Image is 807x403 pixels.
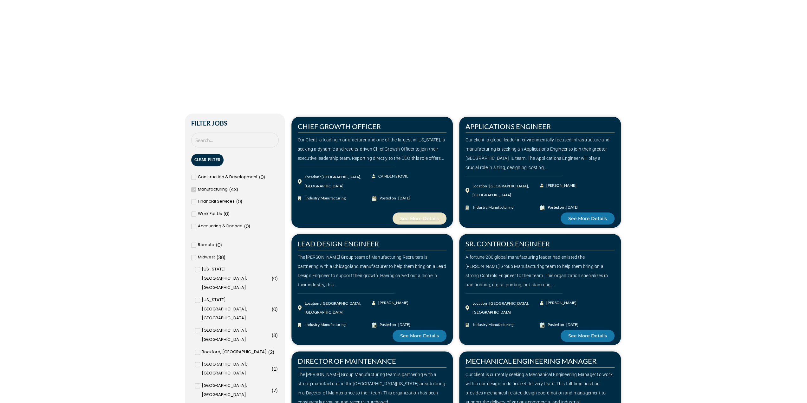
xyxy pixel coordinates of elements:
[236,198,238,204] span: (
[465,253,615,289] div: A fortune 200 global manufacturing leader had enlisted the [PERSON_NAME] Group Manufacturing team...
[272,387,273,393] span: (
[273,306,276,312] span: 0
[224,254,225,260] span: )
[198,209,222,218] span: Work For Us
[218,254,224,260] span: 38
[246,223,249,229] span: 0
[393,330,446,342] a: See More Details
[202,348,267,357] span: Rockford, [GEOGRAPHIC_DATA]
[548,203,578,212] div: Posted on : [DATE]
[218,242,220,248] span: 0
[276,275,278,281] span: )
[380,320,410,329] div: Posted on : [DATE]
[393,212,446,224] a: See More Details
[191,120,279,126] h2: Filter Jobs
[372,172,409,181] a: CAMDEN STOVIE
[465,122,551,131] a: APPLICATIONS ENGINEER
[198,197,235,206] span: Financial Services
[272,306,273,312] span: (
[305,299,372,317] div: Location : [GEOGRAPHIC_DATA], [GEOGRAPHIC_DATA]
[377,298,408,308] span: [PERSON_NAME]
[298,122,381,131] a: CHIEF GROWTH OFFICER
[229,186,231,192] span: (
[272,366,273,372] span: (
[237,186,238,192] span: )
[270,349,273,355] span: 2
[377,172,408,181] span: CAMDEN STOVIE
[249,223,250,229] span: )
[545,298,576,308] span: [PERSON_NAME]
[202,296,270,323] span: [US_STATE][GEOGRAPHIC_DATA], [GEOGRAPHIC_DATA]
[321,196,346,200] span: Manufacturing
[400,334,439,338] span: See More Details
[488,205,513,210] span: Manufacturing
[264,174,265,180] span: )
[540,298,577,308] a: [PERSON_NAME]
[305,172,372,191] div: Location : [GEOGRAPHIC_DATA], [GEOGRAPHIC_DATA]
[298,357,396,365] a: DIRECTOR OF MAINTENANCE
[198,185,228,194] span: Manufacturing
[276,332,278,338] span: )
[273,275,276,281] span: 0
[202,381,270,400] span: [GEOGRAPHIC_DATA], [GEOGRAPHIC_DATA]
[220,242,222,248] span: )
[488,322,513,327] span: Manufacturing
[472,299,540,317] div: Location : [GEOGRAPHIC_DATA], [GEOGRAPHIC_DATA]
[276,366,278,372] span: )
[191,133,279,147] input: Search Job
[241,198,242,204] span: )
[568,216,607,221] span: See More Details
[465,203,540,212] a: Industry:Manufacturing
[198,253,215,262] span: Midwest
[198,222,243,231] span: Accounting & Finance
[568,334,607,338] span: See More Details
[273,332,276,338] span: 8
[465,239,550,248] a: SR. CONTROLS ENGINEER
[276,387,278,393] span: )
[545,181,576,190] span: [PERSON_NAME]
[465,320,540,329] a: Industry:Manufacturing
[268,349,270,355] span: (
[561,330,615,342] a: See More Details
[321,322,346,327] span: Manufacturing
[216,242,218,248] span: (
[304,320,346,329] span: Industry:
[231,186,237,192] span: 43
[202,326,270,344] span: [GEOGRAPHIC_DATA], [GEOGRAPHIC_DATA]
[224,211,225,217] span: (
[298,135,447,163] div: Our Client, a leading manufacturer and one of the largest in [US_STATE], is seeking a dynamic and...
[202,265,270,292] span: [US_STATE][GEOGRAPHIC_DATA], [GEOGRAPHIC_DATA]
[273,387,276,393] span: 7
[548,320,578,329] div: Posted on : [DATE]
[198,172,257,182] span: Construction & Development
[238,198,241,204] span: 0
[228,211,230,217] span: )
[272,275,273,281] span: (
[298,239,379,248] a: LEAD DESIGN ENGINEER
[272,332,273,338] span: (
[273,366,276,372] span: 1
[540,181,577,190] a: [PERSON_NAME]
[191,154,224,166] button: Clear Filter
[259,174,261,180] span: (
[276,306,278,312] span: )
[273,349,274,355] span: )
[400,216,439,221] span: See More Details
[198,240,214,250] span: Remote
[465,357,596,365] a: MECHANICAL ENGINEERING MANAGER
[298,194,372,203] a: Industry:Manufacturing
[244,223,246,229] span: (
[217,254,218,260] span: (
[472,182,540,200] div: Location : [GEOGRAPHIC_DATA], [GEOGRAPHIC_DATA]
[465,135,615,172] div: Our client, a global leader in environmentally focused infrastructure and manufacturing is seekin...
[298,253,447,289] div: The [PERSON_NAME] Group team of Manufacturing Recruiters is partnering with a Chicagoland manufac...
[472,320,513,329] span: Industry:
[261,174,264,180] span: 0
[561,212,615,224] a: See More Details
[472,203,513,212] span: Industry:
[225,211,228,217] span: 0
[304,194,346,203] span: Industry:
[372,298,409,308] a: [PERSON_NAME]
[202,360,270,378] span: [GEOGRAPHIC_DATA], [GEOGRAPHIC_DATA]
[298,320,372,329] a: Industry:Manufacturing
